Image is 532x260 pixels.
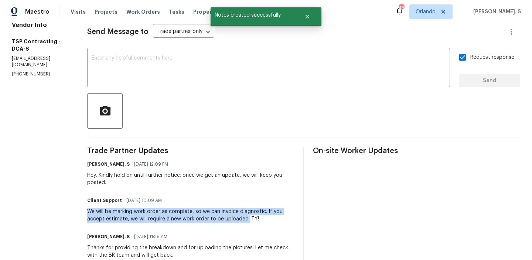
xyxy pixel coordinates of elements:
span: Tasks [169,9,184,14]
span: [DATE] 12:09 PM [134,161,168,168]
div: Hey, Kindly hold on until further notice; once we get an update, we will keep you posted. [87,172,294,186]
div: Thanks for providing the breakdown and for uploading the pictures. Let me check with the BR team ... [87,244,294,259]
div: We will be marking work order as complete, so we can invoice diagnostic. If you accept estimate, ... [87,208,294,223]
span: Work Orders [126,8,160,16]
button: Close [295,9,320,24]
span: Visits [71,8,86,16]
span: Request response [470,54,514,61]
h6: Client Support [87,197,122,204]
span: Notes created successfully. [211,7,295,23]
span: On-site Worker Updates [313,147,520,155]
span: Projects [95,8,117,16]
span: Orlando [416,8,436,16]
h5: TSP Contracting - DCA-S [12,38,69,53]
h6: [PERSON_NAME]. S [87,161,130,168]
p: [EMAIL_ADDRESS][DOMAIN_NAME] [12,55,69,68]
span: [PERSON_NAME]. S [470,8,521,16]
h4: Vendor Info [12,21,69,29]
span: Send Message to [87,28,149,36]
span: Properties [193,8,222,16]
p: [PHONE_NUMBER] [12,71,69,77]
h6: [PERSON_NAME]. S [87,233,130,240]
span: Trade Partner Updates [87,147,294,155]
span: Maestro [25,8,50,16]
span: [DATE] 11:38 AM [134,233,167,240]
div: 46 [399,4,404,12]
div: Trade partner only [153,26,214,38]
span: [DATE] 10:09 AM [126,197,162,204]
